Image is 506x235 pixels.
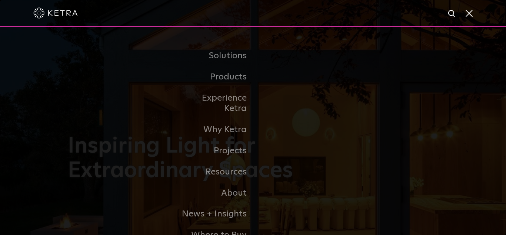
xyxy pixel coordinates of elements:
img: ketra-logo-2019-white [33,7,78,19]
a: Projects [177,140,253,161]
a: Resources [177,161,253,183]
a: Why Ketra [177,119,253,140]
a: Products [177,66,253,88]
a: Solutions [177,45,253,66]
a: About [177,183,253,204]
img: search icon [447,9,457,19]
a: News + Insights [177,203,253,225]
a: Experience Ketra [177,88,253,120]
